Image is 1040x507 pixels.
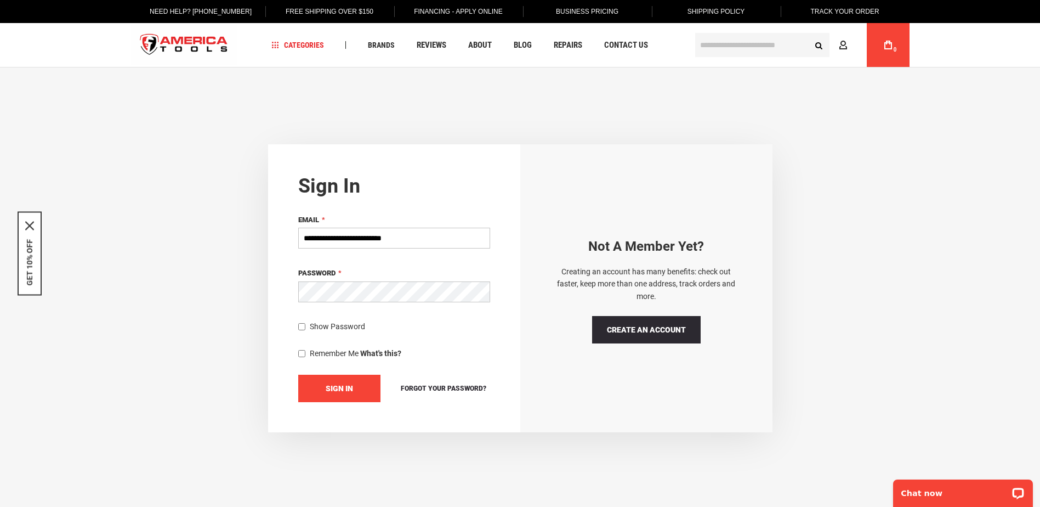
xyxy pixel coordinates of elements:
a: 0 [878,23,899,67]
svg: close icon [25,222,34,230]
span: Blog [514,41,532,49]
a: Reviews [412,38,451,53]
strong: Not a Member yet? [588,239,704,254]
span: Password [298,269,336,277]
span: Categories [271,41,324,49]
a: Blog [509,38,537,53]
button: Close [25,222,34,230]
strong: Sign in [298,174,360,198]
a: Repairs [549,38,587,53]
a: Forgot Your Password? [397,382,490,395]
span: Forgot Your Password? [401,385,486,392]
a: Categories [266,38,329,53]
p: Creating an account has many benefits: check out faster, keep more than one address, track orders... [550,266,742,302]
span: Email [298,216,319,224]
a: Create an Account [592,316,701,343]
img: America Tools [131,25,237,66]
iframe: LiveChat chat widget [886,472,1040,507]
button: Sign In [298,375,380,402]
button: GET 10% OFF [25,239,34,286]
span: Reviews [417,41,446,49]
span: About [468,41,492,49]
span: Show Password [310,322,365,331]
span: Shipping Policy [687,8,745,15]
span: Repairs [554,41,582,49]
span: 0 [894,47,897,53]
span: Remember Me [310,349,359,358]
span: Create an Account [607,325,686,334]
a: Brands [363,38,400,53]
a: store logo [131,25,237,66]
strong: What's this? [360,349,401,358]
a: About [463,38,497,53]
span: Sign In [326,384,353,393]
span: Brands [368,41,395,49]
button: Search [809,35,829,55]
span: Contact Us [604,41,648,49]
a: Contact Us [599,38,653,53]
